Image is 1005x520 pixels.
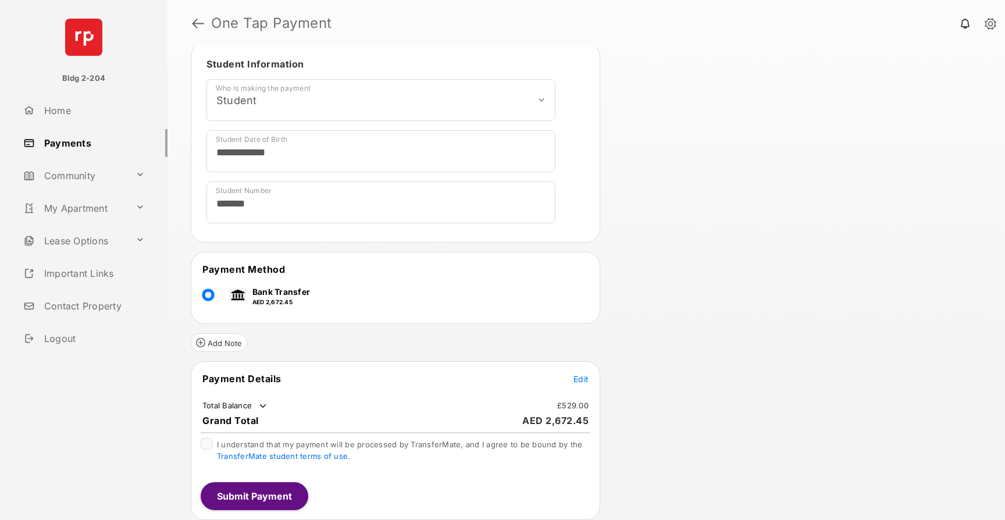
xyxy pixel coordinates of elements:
[202,415,259,426] span: Grand Total
[202,373,281,384] span: Payment Details
[201,482,308,510] button: Submit Payment
[19,194,131,222] a: My Apartment
[202,263,285,275] span: Payment Method
[191,333,247,352] button: Add Note
[252,286,310,298] p: Bank Transfer
[62,73,105,84] p: Bldg 2-204
[217,451,350,461] a: TransferMate student terms of use.
[19,227,131,255] a: Lease Options
[19,259,149,287] a: Important Links
[522,415,589,426] span: AED 2,672.45
[202,400,269,412] td: Total Balance
[19,129,167,157] a: Payments
[19,97,167,124] a: Home
[19,325,167,352] a: Logout
[19,292,167,320] a: Contact Property
[65,19,102,56] img: svg+xml;base64,PHN2ZyB4bWxucz0iaHR0cDovL3d3dy53My5vcmcvMjAwMC9zdmciIHdpZHRoPSI2NCIgaGVpZ2h0PSI2NC...
[557,400,589,411] td: £529.00
[573,373,589,384] button: Edit
[573,374,589,384] span: Edit
[229,289,247,301] img: bank.png
[252,298,310,307] p: AED 2,672.45
[19,162,131,190] a: Community
[206,58,304,70] span: Student Information
[211,16,332,30] strong: One Tap Payment
[217,440,582,461] span: I understand that my payment will be processed by TransferMate, and I agree to be bound by the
